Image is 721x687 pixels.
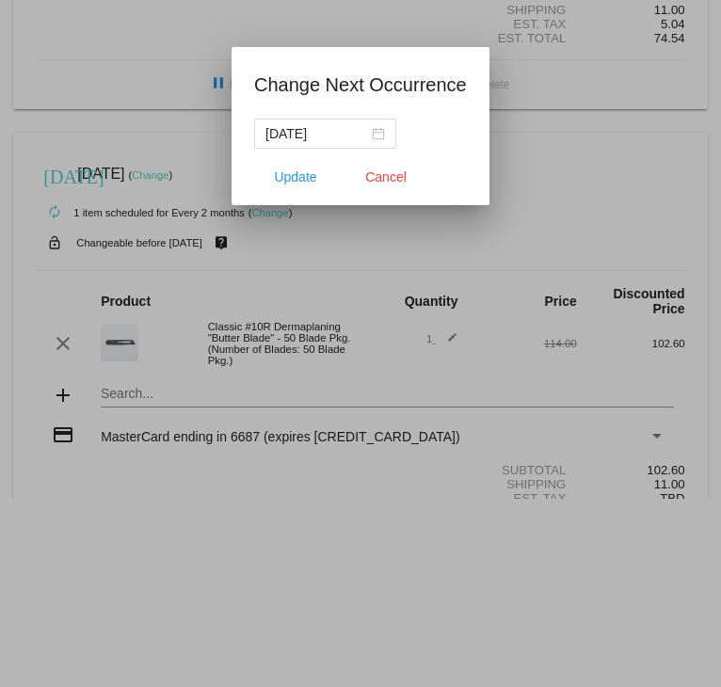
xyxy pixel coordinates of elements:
input: Select date [265,123,368,144]
button: Update [254,160,337,194]
span: Update [275,169,317,184]
button: Close dialog [344,160,427,194]
h1: Change Next Occurrence [254,70,467,100]
span: Cancel [365,169,407,184]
